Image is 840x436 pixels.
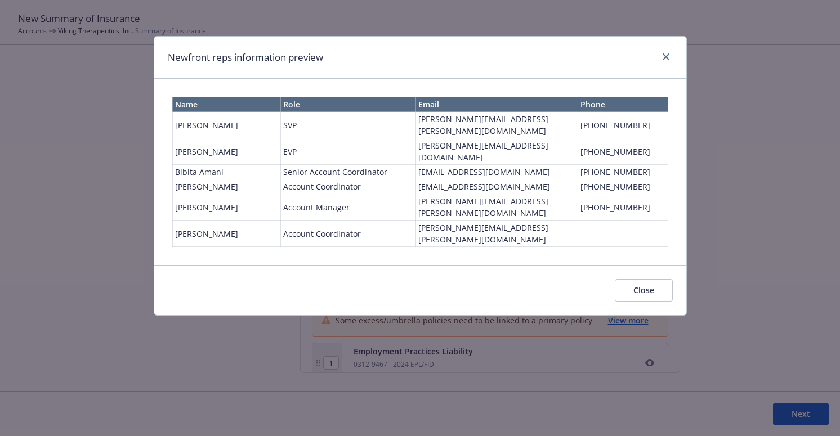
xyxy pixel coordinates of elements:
td: Account Coordinator [280,221,415,247]
td: [PERSON_NAME][EMAIL_ADDRESS][DOMAIN_NAME] [415,138,578,165]
a: close [659,50,673,64]
td: [PERSON_NAME][EMAIL_ADDRESS][PERSON_NAME][DOMAIN_NAME] [415,194,578,221]
td: [PHONE_NUMBER] [578,194,668,221]
td: [PERSON_NAME] [172,179,280,194]
th: Role [280,97,415,112]
td: SVP [280,112,415,138]
th: Name [172,97,280,112]
td: Account Manager [280,194,415,221]
td: [PERSON_NAME] [172,138,280,165]
td: EVP [280,138,415,165]
td: [PHONE_NUMBER] [578,165,668,179]
td: [PERSON_NAME][EMAIL_ADDRESS][PERSON_NAME][DOMAIN_NAME] [415,221,578,247]
td: [EMAIL_ADDRESS][DOMAIN_NAME] [415,179,578,194]
th: Email [415,97,578,112]
h1: Newfront reps information preview [168,50,323,65]
th: Phone [578,97,668,112]
td: Bibita Amani [172,165,280,179]
td: Account Coordinator [280,179,415,194]
td: [PERSON_NAME][EMAIL_ADDRESS][PERSON_NAME][DOMAIN_NAME] [415,112,578,138]
td: [PHONE_NUMBER] [578,138,668,165]
td: [PERSON_NAME] [172,221,280,247]
td: [EMAIL_ADDRESS][DOMAIN_NAME] [415,165,578,179]
td: [PERSON_NAME] [172,194,280,221]
td: Senior Account Coordinator [280,165,415,179]
td: [PHONE_NUMBER] [578,179,668,194]
td: [PHONE_NUMBER] [578,112,668,138]
td: [PERSON_NAME] [172,112,280,138]
button: Close [615,279,673,302]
